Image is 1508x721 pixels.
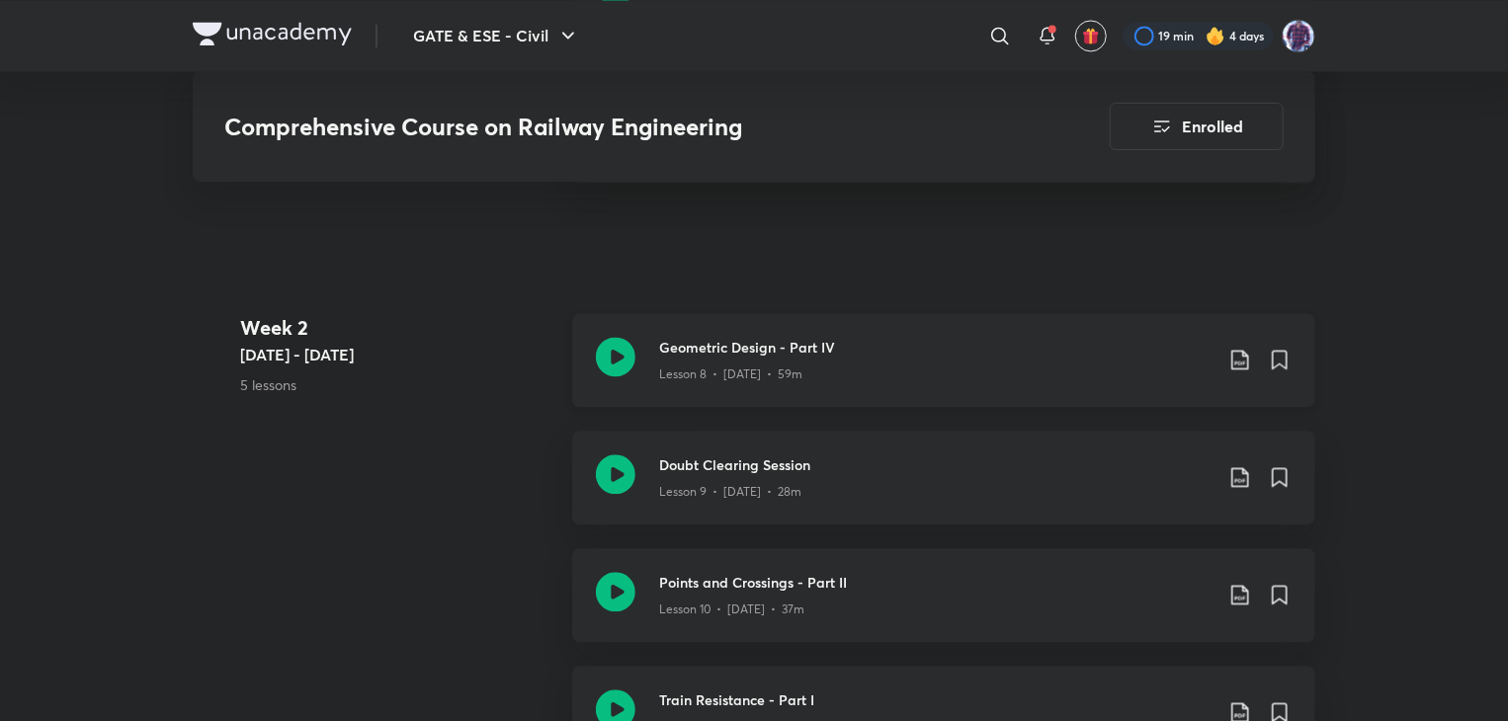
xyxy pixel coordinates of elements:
img: streak [1206,26,1225,45]
button: avatar [1075,20,1107,51]
button: Enrolled [1110,103,1284,150]
a: Company Logo [193,22,352,50]
img: Tejasvi Upadhyay [1282,19,1315,52]
h3: Geometric Design - Part IV [659,337,1213,358]
h4: Week 2 [240,313,556,343]
h5: [DATE] - [DATE] [240,343,556,366]
p: Lesson 9 • [DATE] • 28m [659,483,801,501]
h3: Comprehensive Course on Railway Engineering [224,113,998,141]
a: Points and Crossings - Part IILesson 10 • [DATE] • 37m [572,548,1315,666]
img: Company Logo [193,22,352,45]
h3: Doubt Clearing Session [659,454,1213,475]
p: 5 lessons [240,374,556,395]
h3: Train Resistance - Part I [659,689,1213,710]
p: Lesson 8 • [DATE] • 59m [659,365,802,383]
img: avatar [1082,27,1100,44]
p: Lesson 10 • [DATE] • 37m [659,601,804,618]
a: Doubt Clearing SessionLesson 9 • [DATE] • 28m [572,431,1315,548]
button: GATE & ESE - Civil [401,16,592,55]
h3: Points and Crossings - Part II [659,572,1213,593]
a: Geometric Design - Part IVLesson 8 • [DATE] • 59m [572,313,1315,431]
